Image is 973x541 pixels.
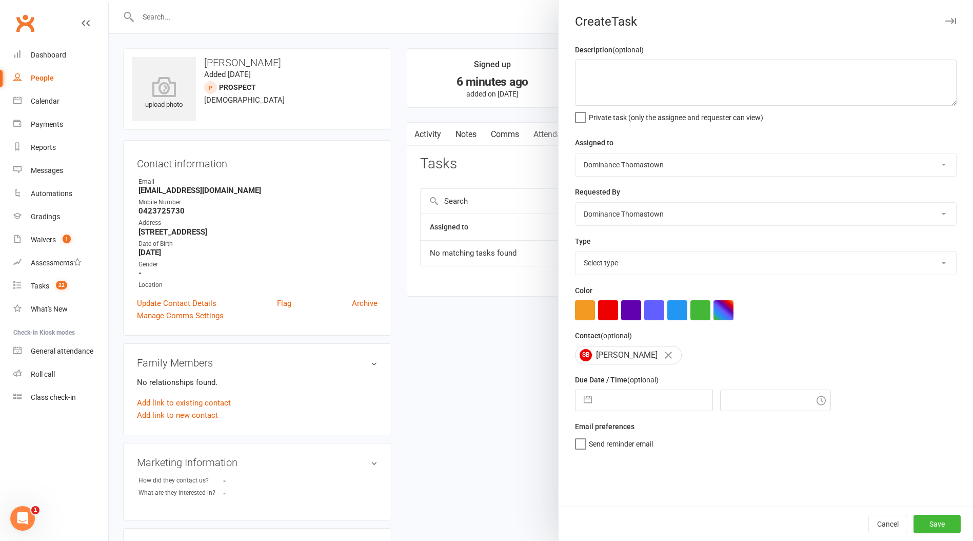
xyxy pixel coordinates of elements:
a: Reports [13,136,108,159]
a: Assessments [13,252,108,275]
a: Roll call [13,363,108,386]
a: Automations [13,182,108,205]
div: People [31,74,54,82]
small: (optional) [601,332,632,340]
div: Assessments [31,259,82,267]
div: Class check-in [31,393,76,401]
div: Gradings [31,212,60,221]
button: Cancel [868,515,907,533]
span: SB [580,349,592,361]
div: Roll call [31,370,55,378]
a: Waivers 1 [13,228,108,252]
div: [PERSON_NAME] [575,346,682,364]
a: Clubworx [12,10,38,36]
div: Waivers [31,236,56,244]
div: Payments [31,120,63,128]
div: Create Task [559,14,973,29]
div: General attendance [31,347,93,355]
a: Dashboard [13,44,108,67]
a: People [13,67,108,90]
label: Description [575,44,644,55]
div: Dashboard [31,51,66,59]
a: What's New [13,298,108,321]
div: Calendar [31,97,59,105]
a: Gradings [13,205,108,228]
small: (optional) [627,376,659,384]
div: Reports [31,143,56,151]
div: Tasks [31,282,49,290]
label: Type [575,236,591,247]
a: Calendar [13,90,108,113]
label: Assigned to [575,137,613,148]
div: Messages [31,166,63,175]
iframe: Intercom live chat [10,506,35,531]
label: Color [575,285,592,296]
a: Tasks 22 [13,275,108,298]
span: 22 [56,281,67,289]
a: Payments [13,113,108,136]
small: (optional) [612,46,644,54]
div: Automations [31,189,72,198]
label: Contact [575,330,632,341]
label: Due Date / Time [575,374,659,385]
label: Requested By [575,186,620,198]
button: Save [914,515,961,533]
a: General attendance kiosk mode [13,340,108,363]
label: Email preferences [575,421,634,432]
span: Send reminder email [589,436,653,448]
span: Private task (only the assignee and requester can view) [589,110,763,122]
div: What's New [31,305,68,313]
a: Messages [13,159,108,182]
a: Class kiosk mode [13,386,108,409]
span: 1 [31,506,39,514]
span: 1 [63,235,71,243]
